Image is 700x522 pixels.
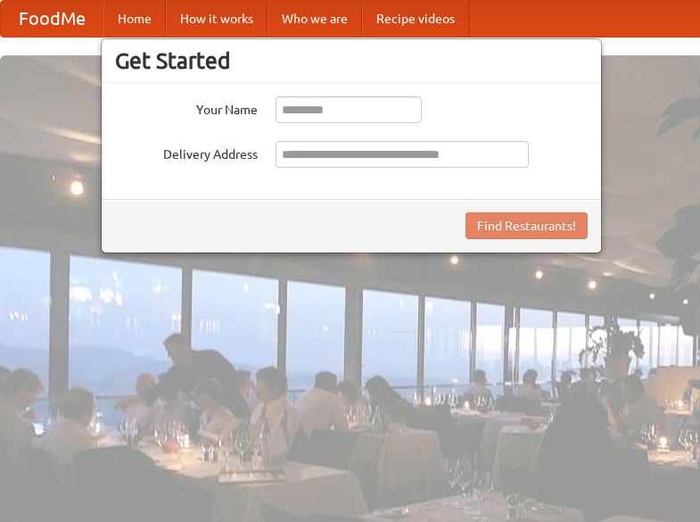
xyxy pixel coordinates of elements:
[166,1,268,37] a: How it works
[1,1,103,37] a: FoodMe
[115,96,258,119] label: Your Name
[268,1,362,37] a: Who we are
[465,212,588,239] button: Find Restaurants!
[103,1,166,37] a: Home
[362,1,469,37] a: Recipe videos
[115,141,258,163] label: Delivery Address
[115,47,588,74] h3: Get Started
